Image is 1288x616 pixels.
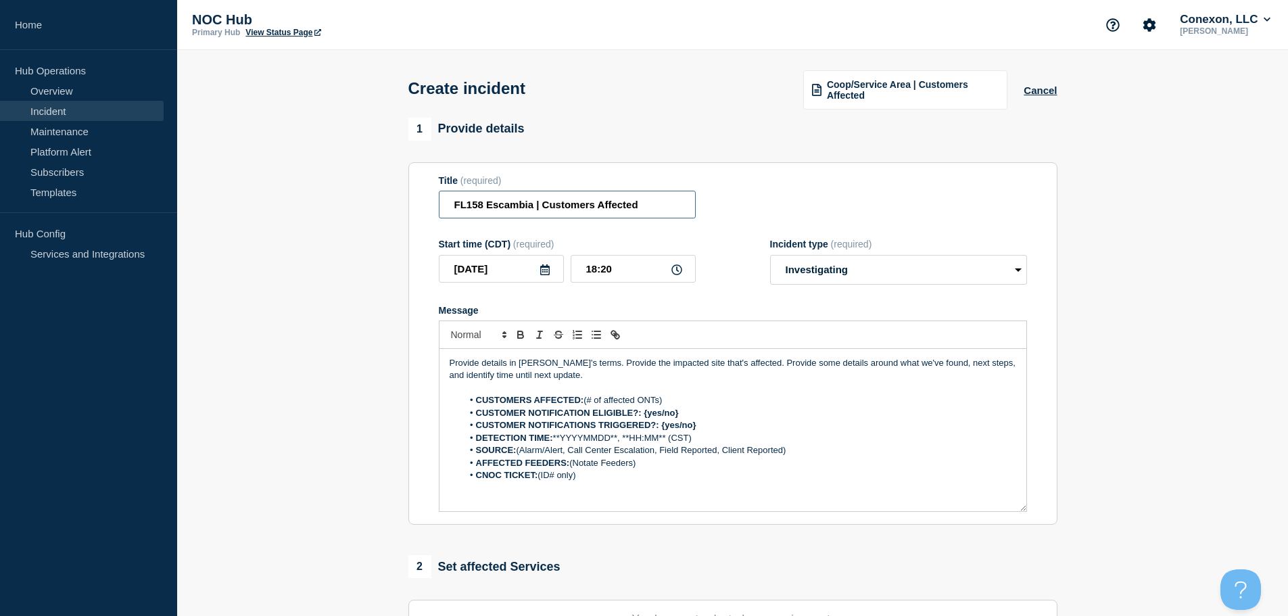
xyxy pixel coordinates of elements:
[192,12,462,28] p: NOC Hub
[408,118,431,141] span: 1
[770,239,1027,250] div: Incident type
[439,239,696,250] div: Start time (CDT)
[1135,11,1164,39] button: Account settings
[408,118,525,141] div: Provide details
[439,305,1027,316] div: Message
[408,79,525,98] h1: Create incident
[831,239,872,250] span: (required)
[1177,26,1273,36] p: [PERSON_NAME]
[476,433,553,443] strong: DETECTION TIME:
[606,327,625,343] button: Toggle link
[439,191,696,218] input: Title
[571,255,696,283] input: HH:MM
[439,349,1026,511] div: Message
[827,79,999,101] span: Coop/Service Area | Customers Affected
[476,470,538,480] strong: CNOC TICKET:
[812,84,821,96] img: template icon
[439,255,564,283] input: YYYY-MM-DD
[245,28,320,37] a: View Status Page
[549,327,568,343] button: Toggle strikethrough text
[1099,11,1127,39] button: Support
[587,327,606,343] button: Toggle bulleted list
[476,408,679,418] strong: CUSTOMER NOTIFICATION ELIGIBLE?: {yes/no}
[439,175,696,186] div: Title
[192,28,240,37] p: Primary Hub
[450,357,1016,382] p: Provide details in [PERSON_NAME]'s terms. Provide the impacted site that's affected. Provide some...
[476,445,517,455] strong: SOURCE:
[568,327,587,343] button: Toggle ordered list
[462,444,1016,456] li: (Alarm/Alert, Call Center Escalation, Field Reported, Client Reported)
[476,420,696,430] strong: CUSTOMER NOTIFICATIONS TRIGGERED?: {yes/no}
[462,469,1016,481] li: (ID# only)
[1177,13,1273,26] button: Conexon, LLC
[408,555,560,578] div: Set affected Services
[770,255,1027,285] select: Incident type
[530,327,549,343] button: Toggle italic text
[1024,85,1057,96] button: Cancel
[511,327,530,343] button: Toggle bold text
[460,175,502,186] span: (required)
[1220,569,1261,610] iframe: Help Scout Beacon - Open
[462,457,1016,469] li: (Notate Feeders)
[445,327,511,343] span: Font size
[476,458,570,468] strong: AFFECTED FEEDERS:
[476,395,584,405] strong: CUSTOMERS AFFECTED:
[462,394,1016,406] li: (# of affected ONTs)
[513,239,554,250] span: (required)
[408,555,431,578] span: 2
